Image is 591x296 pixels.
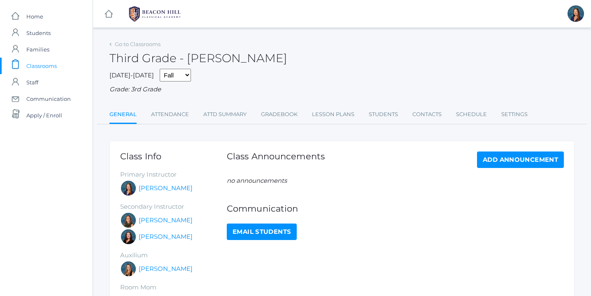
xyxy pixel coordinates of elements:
a: Add Announcement [477,151,564,168]
div: Katie Watters [120,228,137,245]
a: Gradebook [261,106,298,123]
a: Go to Classrooms [115,41,161,47]
a: [PERSON_NAME] [139,264,193,274]
span: Families [26,41,49,58]
a: [PERSON_NAME] [139,216,193,225]
a: Attendance [151,106,189,123]
a: [PERSON_NAME] [139,184,193,193]
a: Lesson Plans [312,106,354,123]
div: Lori Webster [120,180,137,196]
a: Email Students [227,224,297,240]
a: Attd Summary [203,106,247,123]
a: Settings [501,106,528,123]
h1: Class Info [120,151,227,161]
h5: Auxilium [120,252,227,259]
span: Communication [26,91,71,107]
span: Home [26,8,43,25]
div: Juliana Fowler [120,261,137,277]
img: BHCALogos-05-308ed15e86a5a0abce9b8dd61676a3503ac9727e845dece92d48e8588c001991.png [124,4,186,24]
h1: Class Announcements [227,151,325,166]
span: [DATE]-[DATE] [109,71,154,79]
div: Grade: 3rd Grade [109,85,575,94]
span: Students [26,25,51,41]
em: no announcements [227,177,287,184]
h5: Secondary Instructor [120,203,227,210]
a: Schedule [456,106,487,123]
div: Andrea Deutsch [120,212,137,228]
h1: Communication [227,204,564,213]
span: Staff [26,74,38,91]
h2: Third Grade - [PERSON_NAME] [109,52,287,65]
a: [PERSON_NAME] [139,232,193,242]
h5: Primary Instructor [120,171,227,178]
span: Apply / Enroll [26,107,62,124]
a: Students [369,106,398,123]
a: General [109,106,137,124]
a: Contacts [412,106,442,123]
span: Classrooms [26,58,57,74]
div: Lori Webster [568,5,584,22]
h5: Room Mom [120,284,227,291]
